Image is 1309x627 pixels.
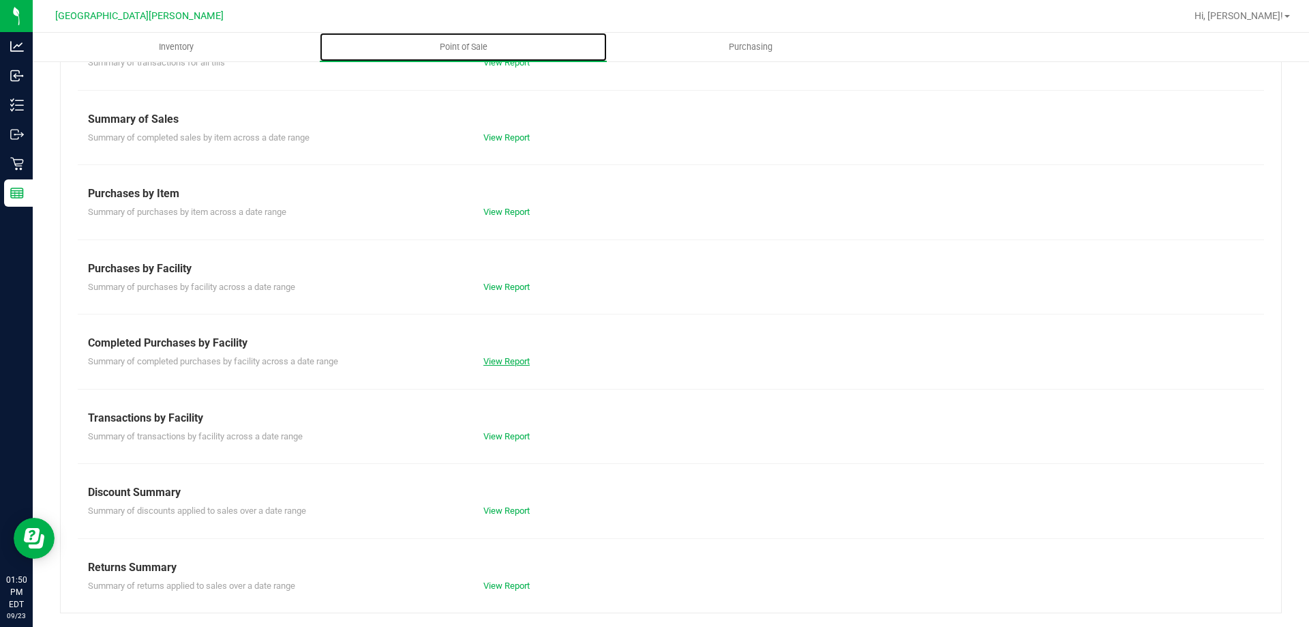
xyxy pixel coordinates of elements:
div: Summary of Sales [88,111,1254,128]
span: Summary of completed purchases by facility across a date range [88,356,338,366]
p: 09/23 [6,611,27,621]
p: 01:50 PM EDT [6,574,27,611]
a: View Report [483,356,530,366]
span: Summary of transactions by facility across a date range [88,431,303,441]
a: View Report [483,506,530,516]
a: Purchasing [607,33,894,61]
span: [GEOGRAPHIC_DATA][PERSON_NAME] [55,10,224,22]
span: Summary of purchases by facility across a date range [88,282,295,292]
span: Summary of purchases by item across a date range [88,207,286,217]
a: Inventory [33,33,320,61]
iframe: Resource center [14,518,55,559]
div: Completed Purchases by Facility [88,335,1254,351]
span: Summary of transactions for all tills [88,57,225,68]
inline-svg: Outbound [10,128,24,141]
a: View Report [483,431,530,441]
inline-svg: Inbound [10,69,24,83]
a: View Report [483,207,530,217]
span: Inventory [140,41,212,53]
span: Summary of completed sales by item across a date range [88,132,310,143]
a: View Report [483,581,530,591]
a: Point of Sale [320,33,607,61]
span: Purchasing [710,41,791,53]
inline-svg: Analytics [10,40,24,53]
span: Summary of returns applied to sales over a date range [88,581,295,591]
a: View Report [483,282,530,292]
a: View Report [483,57,530,68]
div: Transactions by Facility [88,410,1254,426]
span: Point of Sale [421,41,506,53]
inline-svg: Reports [10,186,24,200]
span: Hi, [PERSON_NAME]! [1194,10,1283,21]
inline-svg: Inventory [10,98,24,112]
a: View Report [483,132,530,143]
div: Returns Summary [88,559,1254,576]
div: Purchases by Facility [88,261,1254,277]
span: Summary of discounts applied to sales over a date range [88,506,306,516]
div: Purchases by Item [88,186,1254,202]
inline-svg: Retail [10,157,24,171]
div: Discount Summary [88,484,1254,501]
